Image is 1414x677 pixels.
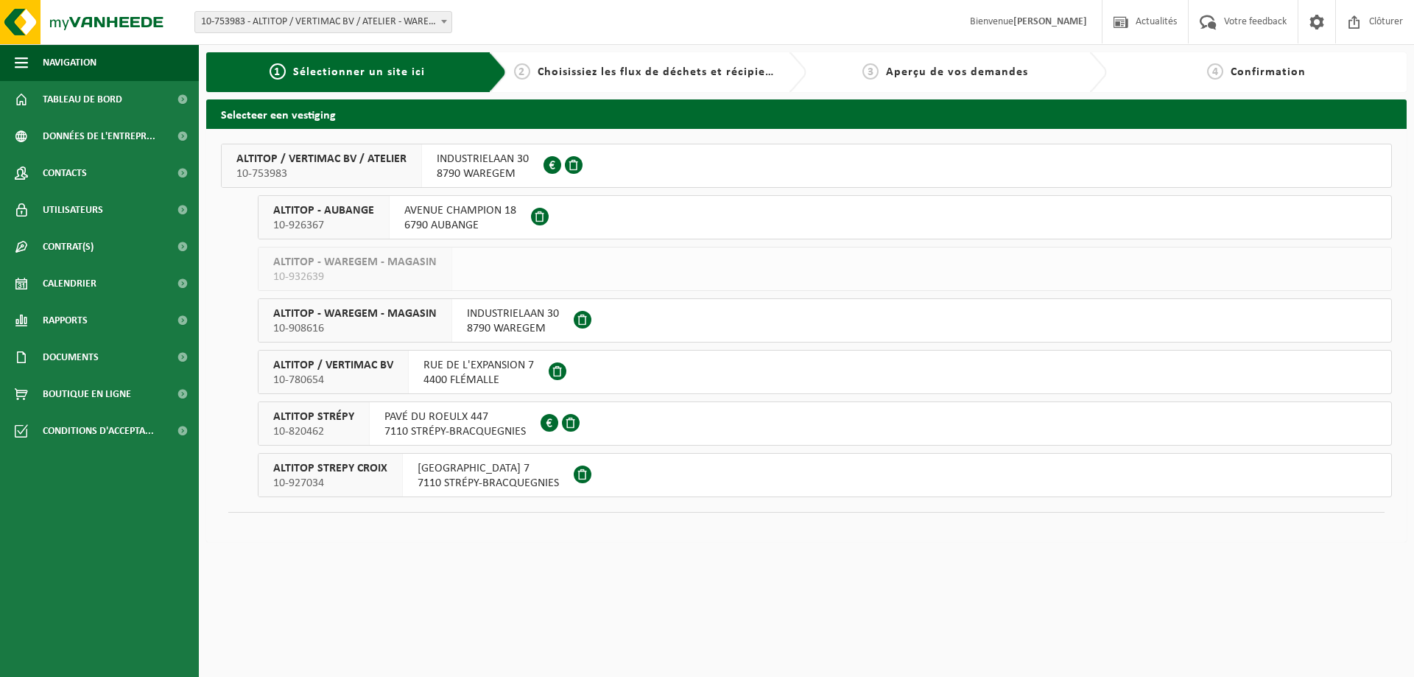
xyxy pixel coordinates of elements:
span: 10-932639 [273,270,437,284]
span: ALTITOP - AUBANGE [273,203,374,218]
button: ALTITOP - WAREGEM - MAGASIN 10-908616 INDUSTRIELAAN 308790 WAREGEM [258,298,1392,343]
span: ALTITOP / VERTIMAC BV / ATELIER [236,152,407,166]
span: Calendrier [43,265,96,302]
span: 10-908616 [273,321,437,336]
button: ALTITOP STRÉPY 10-820462 PAVÉ DU ROEULX 4477110 STRÉPY-BRACQUEGNIES [258,401,1392,446]
span: Confirmation [1231,66,1306,78]
span: ALTITOP - WAREGEM - MAGASIN [273,306,437,321]
span: Utilisateurs [43,192,103,228]
span: ALTITOP - WAREGEM - MAGASIN [273,255,437,270]
span: [GEOGRAPHIC_DATA] 7 [418,461,559,476]
span: 3 [862,63,879,80]
span: PAVÉ DU ROEULX 447 [384,410,526,424]
button: ALTITOP / VERTIMAC BV 10-780654 RUE DE L'EXPANSION 74400 FLÉMALLE [258,350,1392,394]
span: Documents [43,339,99,376]
span: RUE DE L'EXPANSION 7 [423,358,534,373]
span: 10-753983 - ALTITOP / VERTIMAC BV / ATELIER - WAREGEM [194,11,452,33]
span: Contrat(s) [43,228,94,265]
span: 10-753983 [236,166,407,181]
span: ALTITOP STREPY CROIX [273,461,387,476]
button: ALTITOP STREPY CROIX 10-927034 [GEOGRAPHIC_DATA] 77110 STRÉPY-BRACQUEGNIES [258,453,1392,497]
span: Boutique en ligne [43,376,131,413]
span: AVENUE CHAMPION 18 [404,203,516,218]
span: 10-753983 - ALTITOP / VERTIMAC BV / ATELIER - WAREGEM [195,12,451,32]
span: 7110 STRÉPY-BRACQUEGNIES [384,424,526,439]
h2: Selecteer een vestiging [206,99,1407,128]
span: Navigation [43,44,96,81]
span: Données de l'entrepr... [43,118,155,155]
span: 1 [270,63,286,80]
span: INDUSTRIELAAN 30 [437,152,529,166]
strong: [PERSON_NAME] [1013,16,1087,27]
button: ALTITOP - AUBANGE 10-926367 AVENUE CHAMPION 186790 AUBANGE [258,195,1392,239]
span: Contacts [43,155,87,192]
button: ALTITOP / VERTIMAC BV / ATELIER 10-753983 INDUSTRIELAAN 308790 WAREGEM [221,144,1392,188]
span: 10-820462 [273,424,354,439]
span: Tableau de bord [43,81,122,118]
span: Sélectionner un site ici [293,66,425,78]
span: 4400 FLÉMALLE [423,373,534,387]
span: Rapports [43,302,88,339]
span: 7110 STRÉPY-BRACQUEGNIES [418,476,559,491]
span: 2 [514,63,530,80]
span: ALTITOP / VERTIMAC BV [273,358,393,373]
span: 8790 WAREGEM [467,321,559,336]
span: 10-927034 [273,476,387,491]
span: 6790 AUBANGE [404,218,516,233]
span: 8790 WAREGEM [437,166,529,181]
span: Conditions d'accepta... [43,413,154,449]
span: ALTITOP STRÉPY [273,410,354,424]
span: Aperçu de vos demandes [886,66,1028,78]
span: 10-780654 [273,373,393,387]
span: 10-926367 [273,218,374,233]
span: Choisissiez les flux de déchets et récipients [538,66,783,78]
span: INDUSTRIELAAN 30 [467,306,559,321]
span: 4 [1207,63,1223,80]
